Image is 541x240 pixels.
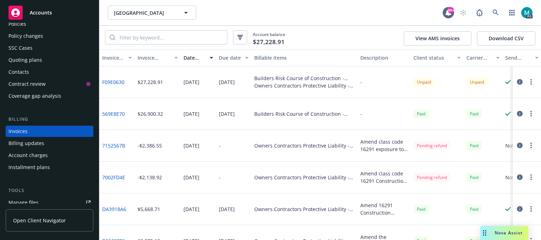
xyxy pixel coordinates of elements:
button: Invoice ID [99,49,135,66]
div: Paid [466,109,482,118]
div: - [360,78,362,86]
a: Policy changes [6,30,93,42]
div: Account charges [8,150,48,161]
button: Due date [216,49,251,66]
span: Accounts [30,10,52,16]
button: [GEOGRAPHIC_DATA] [108,6,196,20]
div: -$2,138.92 [138,174,162,181]
div: Quoting plans [8,54,42,66]
div: Unpaid [413,78,435,86]
div: Tools [6,187,93,194]
div: Paid [466,173,482,182]
a: Billing updates [6,138,93,149]
div: Not sent [505,174,525,181]
a: DA3918A6 [102,205,126,213]
div: - [360,110,362,118]
div: Builders Risk Course of Construction - Policy change - SRBR24-1023 [254,110,355,118]
a: Manage files [6,197,93,208]
div: Drag to move [480,226,489,240]
div: Invoice amount [138,54,170,61]
a: Contacts [6,66,93,78]
div: Paid [466,205,482,214]
button: Date issued [181,49,216,66]
div: Contract review [8,78,46,90]
div: Contacts [8,66,29,78]
img: photo [521,7,533,18]
div: Not sent [505,142,525,149]
div: Amend 16291 Construction Operations exposure to $10,101,000 [360,202,408,216]
div: [DATE] [184,78,199,86]
div: Amend class code 16291 exposure to $7,137,490 [360,138,408,153]
div: [DATE] [184,174,199,181]
div: [DATE] [184,110,199,118]
button: View AMS invoices [404,31,471,46]
div: Invoice ID [102,54,124,61]
div: [DATE] [219,78,235,86]
div: Paid [466,141,482,150]
input: Filter by keyword... [115,31,227,44]
div: Installment plans [8,162,50,173]
div: 99+ [448,7,454,13]
a: 569E8E70 [102,110,125,118]
span: [GEOGRAPHIC_DATA] [114,9,175,17]
button: Nova Assist [480,226,528,240]
div: [DATE] [184,142,199,149]
svg: Search [110,35,115,40]
div: SSC Cases [8,42,33,54]
div: Owners Contractors Protective Liability - Policy change - VIGP026499 [254,82,355,89]
div: Billing updates [8,138,44,149]
button: Invoice amount [135,49,181,66]
div: Policies [8,18,26,30]
div: Pending refund [413,173,450,182]
div: [DATE] [184,205,199,213]
div: Coverage gap analysis [8,90,61,102]
div: Unpaid [466,78,488,86]
div: Send result [505,54,531,61]
div: Owners Contractors Protective Liability - Policy change - VIGP026499 [254,174,355,181]
a: F09E0630 [102,78,124,86]
div: [DATE] [219,110,235,118]
span: Account balance [253,31,285,44]
div: - [219,142,221,149]
div: $5,668.71 [138,205,160,213]
a: Contract review [6,78,93,90]
a: Account charges [6,150,93,161]
button: Client status [411,49,464,66]
span: $27,228.91 [253,37,285,47]
div: Builders Risk Course of Construction - Policy change - SRBR24-1023 [254,74,355,82]
div: Billable items [254,54,355,61]
div: Amend class code 16291 Construction Operations exposure to $8,700,000 [360,170,408,185]
div: Manage files [8,197,39,208]
a: Installment plans [6,162,93,173]
div: Owners Contractors Protective Liability - Policy change - VIGP026499 [254,142,355,149]
div: Pending refund [413,141,450,150]
div: Client status [413,54,453,61]
div: - [219,174,221,181]
div: Paid [413,109,429,118]
a: Policies [6,18,93,30]
div: [DATE] [219,205,235,213]
a: Search [489,6,503,20]
a: Invoices [6,126,93,137]
a: Report a Bug [472,6,487,20]
button: Description [357,49,411,66]
div: Description [360,54,408,61]
button: Carrier status [464,49,502,66]
div: -$2,386.55 [138,142,162,149]
div: $27,228.91 [138,78,163,86]
a: Accounts [6,3,93,23]
div: Billing [6,116,93,123]
a: Coverage gap analysis [6,90,93,102]
a: Switch app [505,6,519,20]
div: Invoices [8,126,28,137]
button: Download CSV [477,31,535,46]
div: Paid [413,205,429,214]
div: Date issued [184,54,205,61]
div: Policy changes [8,30,43,42]
div: Owners Contractors Protective Liability - Policy change - VIGP026499 [254,205,355,213]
